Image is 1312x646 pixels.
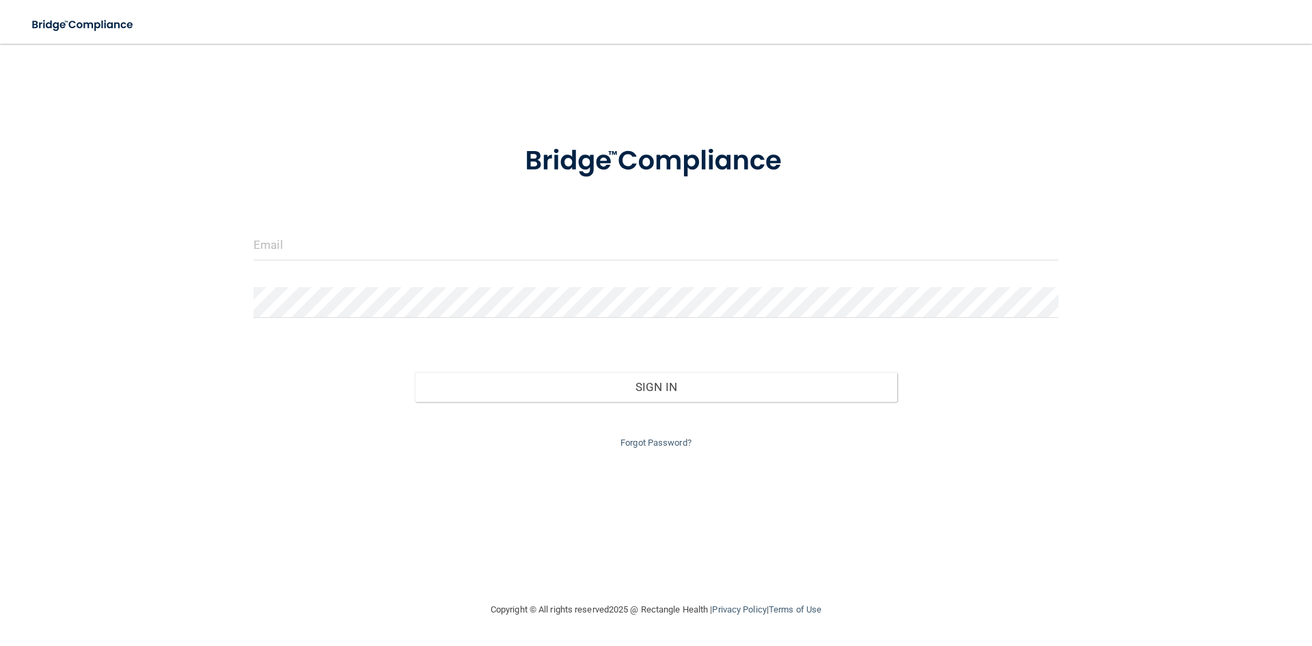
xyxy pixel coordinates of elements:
[712,604,766,615] a: Privacy Policy
[620,438,692,448] a: Forgot Password?
[407,588,905,632] div: Copyright © All rights reserved 2025 @ Rectangle Health | |
[254,230,1058,260] input: Email
[769,604,821,615] a: Terms of Use
[20,11,146,39] img: bridge_compliance_login_screen.278c3ca4.svg
[497,126,815,197] img: bridge_compliance_login_screen.278c3ca4.svg
[415,372,898,402] button: Sign In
